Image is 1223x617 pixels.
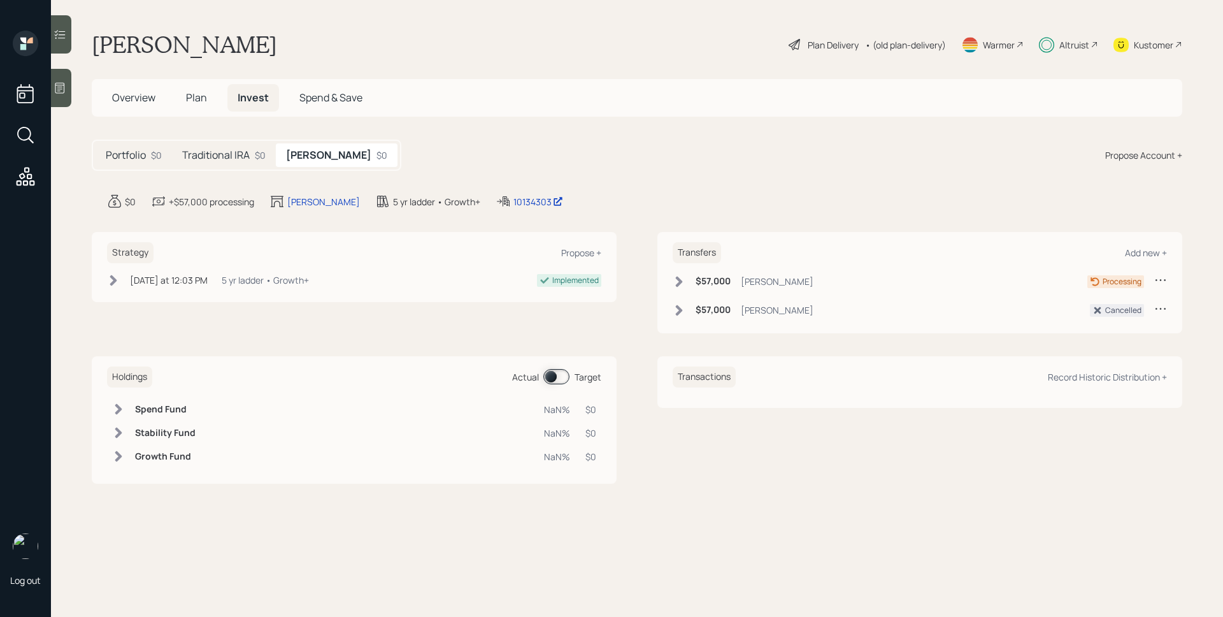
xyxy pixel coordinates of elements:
[512,370,539,384] div: Actual
[135,404,196,415] h6: Spend Fund
[513,195,563,208] div: 10134303
[561,247,601,259] div: Propose +
[696,305,731,316] h6: $57,000
[696,276,731,287] h6: $57,000
[13,534,38,559] img: james-distasi-headshot.png
[741,303,813,317] div: [PERSON_NAME]
[135,451,196,462] h6: Growth Fund
[1105,149,1182,162] div: Propose Account +
[286,149,371,161] h5: [PERSON_NAME]
[575,370,601,384] div: Target
[393,195,480,208] div: 5 yr ladder • Growth+
[585,450,596,463] div: $0
[544,450,570,463] div: NaN%
[299,91,362,105] span: Spend & Save
[983,38,1015,52] div: Warmer
[673,242,721,263] h6: Transfers
[1103,276,1141,287] div: Processing
[255,149,266,162] div: $0
[107,242,154,263] h6: Strategy
[865,38,946,52] div: • (old plan-delivery)
[135,428,196,439] h6: Stability Fund
[808,38,859,52] div: Plan Delivery
[130,273,208,287] div: [DATE] at 12:03 PM
[182,149,250,161] h5: Traditional IRA
[112,91,155,105] span: Overview
[1059,38,1089,52] div: Altruist
[125,195,136,208] div: $0
[544,403,570,416] div: NaN%
[169,195,254,208] div: +$57,000 processing
[585,426,596,440] div: $0
[376,149,387,162] div: $0
[544,426,570,440] div: NaN%
[585,403,596,416] div: $0
[552,275,599,286] div: Implemented
[673,367,736,388] h6: Transactions
[106,149,146,161] h5: Portfolio
[186,91,207,105] span: Plan
[1105,305,1141,316] div: Cancelled
[1134,38,1173,52] div: Kustomer
[1125,247,1167,259] div: Add new +
[151,149,162,162] div: $0
[10,574,41,586] div: Log out
[92,31,277,59] h1: [PERSON_NAME]
[222,273,309,287] div: 5 yr ladder • Growth+
[107,367,152,388] h6: Holdings
[1048,371,1167,383] div: Record Historic Distribution +
[287,195,360,208] div: [PERSON_NAME]
[741,275,813,288] div: [PERSON_NAME]
[238,91,269,105] span: Invest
